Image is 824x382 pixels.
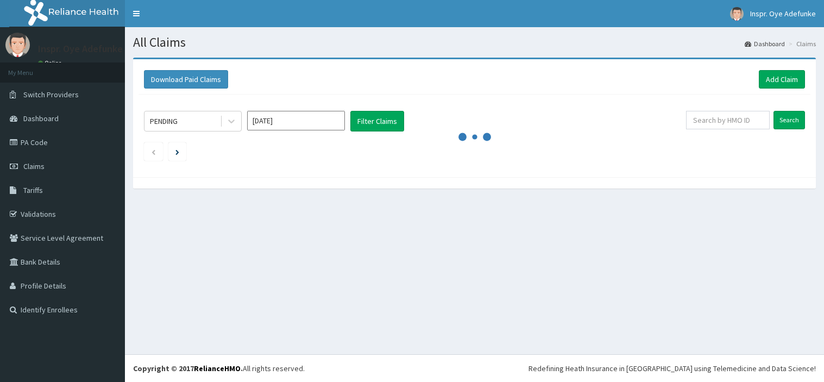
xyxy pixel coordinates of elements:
[23,185,43,195] span: Tariffs
[745,39,785,48] a: Dashboard
[350,111,404,131] button: Filter Claims
[133,35,816,49] h1: All Claims
[23,114,59,123] span: Dashboard
[133,364,243,373] strong: Copyright © 2017 .
[529,363,816,374] div: Redefining Heath Insurance in [GEOGRAPHIC_DATA] using Telemedicine and Data Science!
[194,364,241,373] a: RelianceHMO
[151,147,156,156] a: Previous page
[247,111,345,130] input: Select Month and Year
[38,59,64,67] a: Online
[23,90,79,99] span: Switch Providers
[5,33,30,57] img: User Image
[23,161,45,171] span: Claims
[773,111,805,129] input: Search
[144,70,228,89] button: Download Paid Claims
[175,147,179,156] a: Next page
[458,121,491,153] svg: audio-loading
[38,44,123,54] p: Inspr. Oye Adefunke
[786,39,816,48] li: Claims
[686,111,770,129] input: Search by HMO ID
[150,116,178,127] div: PENDING
[750,9,816,18] span: Inspr. Oye Adefunke
[730,7,744,21] img: User Image
[125,354,824,382] footer: All rights reserved.
[759,70,805,89] a: Add Claim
